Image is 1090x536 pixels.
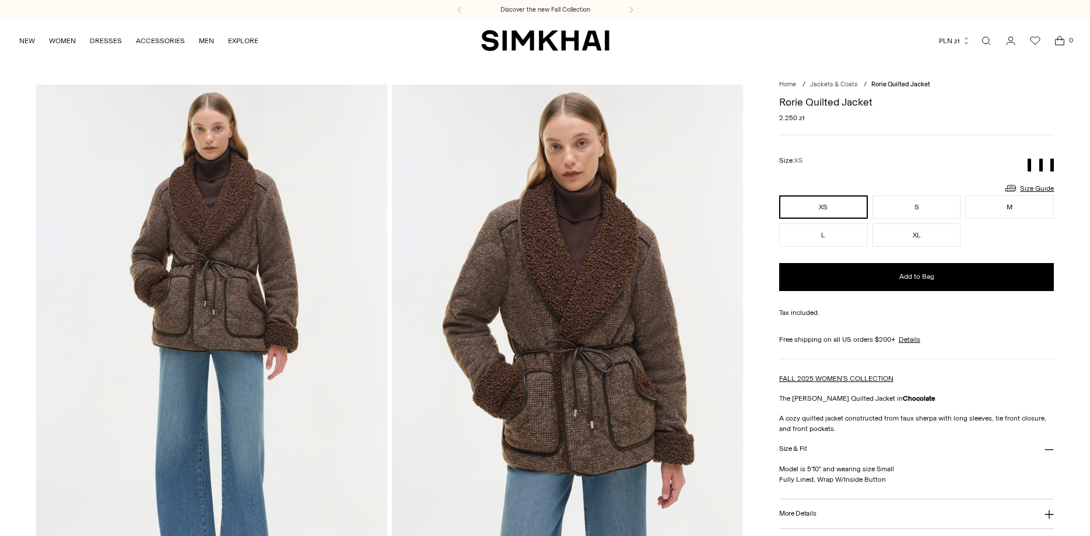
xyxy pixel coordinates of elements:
[864,80,867,90] div: /
[779,263,1054,291] button: Add to Bag
[872,195,961,219] button: S
[965,195,1054,219] button: M
[19,28,35,54] a: NEW
[779,445,807,453] h3: Size & Fit
[136,28,185,54] a: ACCESSORIES
[779,374,893,383] a: FALL 2025 WOMEN'S COLLECTION
[975,29,998,52] a: Open search modal
[49,28,76,54] a: WOMEN
[939,28,970,54] button: PLN zł
[899,334,920,345] a: Details
[779,434,1054,464] button: Size & Fit
[872,223,961,247] button: XL
[228,28,258,54] a: EXPLORE
[999,29,1022,52] a: Go to the account page
[779,223,868,247] button: L
[779,393,1054,404] p: The [PERSON_NAME] Quilted Jacket in
[779,155,802,166] label: Size:
[779,307,1054,318] div: Tax included.
[500,5,590,15] a: Discover the new Fall Collection
[899,272,934,282] span: Add to Bag
[779,510,816,517] h3: More Details
[779,80,1054,90] nav: breadcrumbs
[90,28,122,54] a: DRESSES
[481,29,609,52] a: SIMKHAI
[779,464,1054,485] p: Model is 5'10" and wearing size Small Fully Lined, Wrap W/Inside Button
[779,80,796,88] a: Home
[810,80,857,88] a: Jackets & Coats
[1024,29,1047,52] a: Wishlist
[199,28,214,54] a: MEN
[779,499,1054,529] button: More Details
[903,394,935,402] strong: Chocolate
[779,113,805,123] span: 2.250 zł
[779,413,1054,434] p: A cozy quilted jacket constructed from faux sherpa with long sleeves, tie front closure, and fron...
[1048,29,1071,52] a: Open cart modal
[779,97,1054,107] h1: Rorie Quilted Jacket
[779,334,1054,345] div: Free shipping on all US orders $200+
[802,80,805,90] div: /
[871,80,930,88] span: Rorie Quilted Jacket
[779,195,868,219] button: XS
[1066,35,1076,45] span: 0
[1004,181,1054,195] a: Size Guide
[794,157,802,164] span: XS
